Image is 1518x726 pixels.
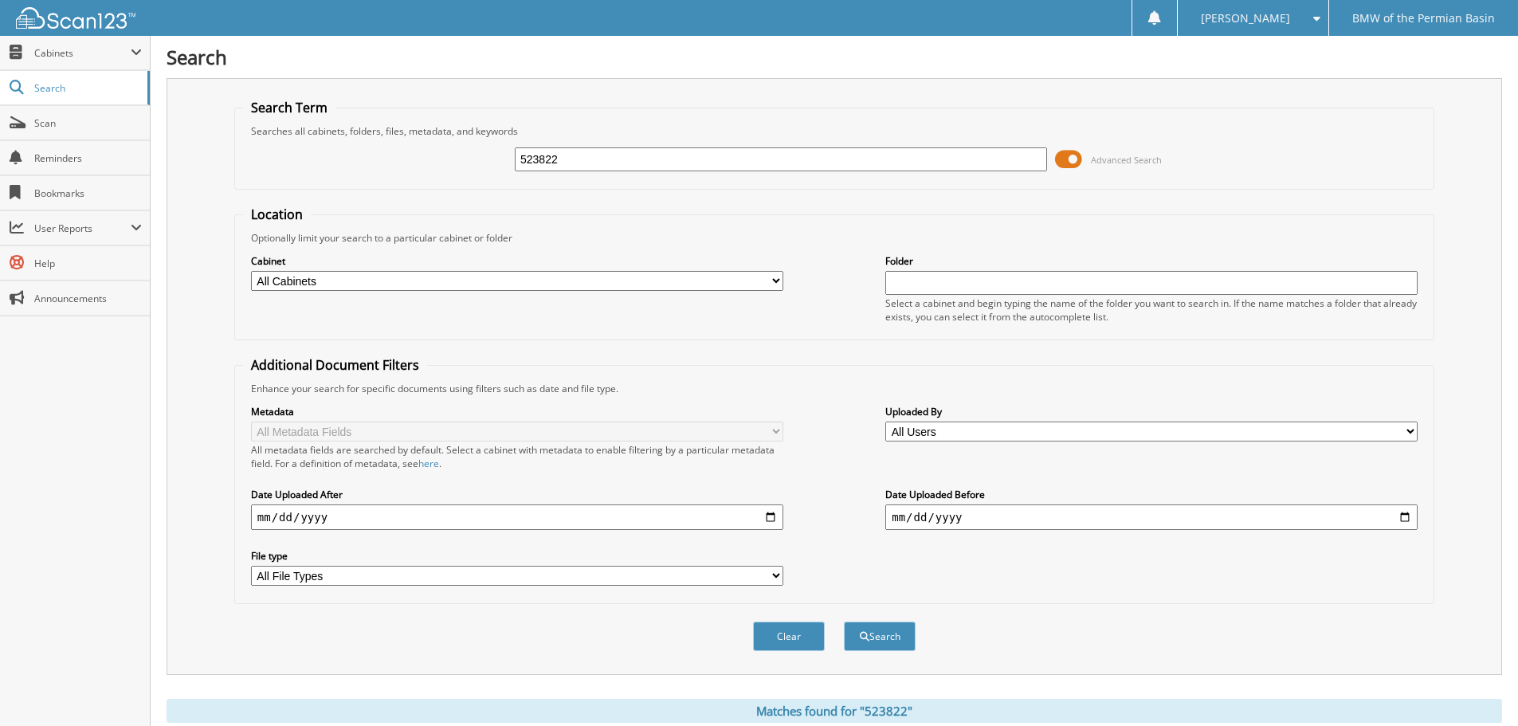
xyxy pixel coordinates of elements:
span: [PERSON_NAME] [1201,14,1290,23]
div: Searches all cabinets, folders, files, metadata, and keywords [243,124,1426,138]
span: Cabinets [34,46,131,60]
a: here [418,457,439,470]
span: Bookmarks [34,186,142,200]
div: Matches found for "523822" [167,699,1502,723]
div: All metadata fields are searched by default. Select a cabinet with metadata to enable filtering b... [251,443,783,470]
label: Uploaded By [885,405,1418,418]
span: Reminders [34,151,142,165]
span: Scan [34,116,142,130]
label: Date Uploaded Before [885,488,1418,501]
span: BMW of the Permian Basin [1352,14,1495,23]
div: Optionally limit your search to a particular cabinet or folder [243,231,1426,245]
span: Announcements [34,292,142,305]
label: File type [251,549,783,563]
legend: Search Term [243,99,335,116]
label: Cabinet [251,254,783,268]
span: User Reports [34,222,131,235]
div: Enhance your search for specific documents using filters such as date and file type. [243,382,1426,395]
span: Advanced Search [1091,154,1162,166]
label: Date Uploaded After [251,488,783,501]
div: Select a cabinet and begin typing the name of the folder you want to search in. If the name match... [885,296,1418,324]
legend: Location [243,206,311,223]
span: Search [34,81,139,95]
button: Search [844,622,916,651]
label: Folder [885,254,1418,268]
input: end [885,504,1418,530]
button: Clear [753,622,825,651]
legend: Additional Document Filters [243,356,427,374]
span: Help [34,257,142,270]
input: start [251,504,783,530]
label: Metadata [251,405,783,418]
h1: Search [167,44,1502,70]
img: scan123-logo-white.svg [16,7,135,29]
